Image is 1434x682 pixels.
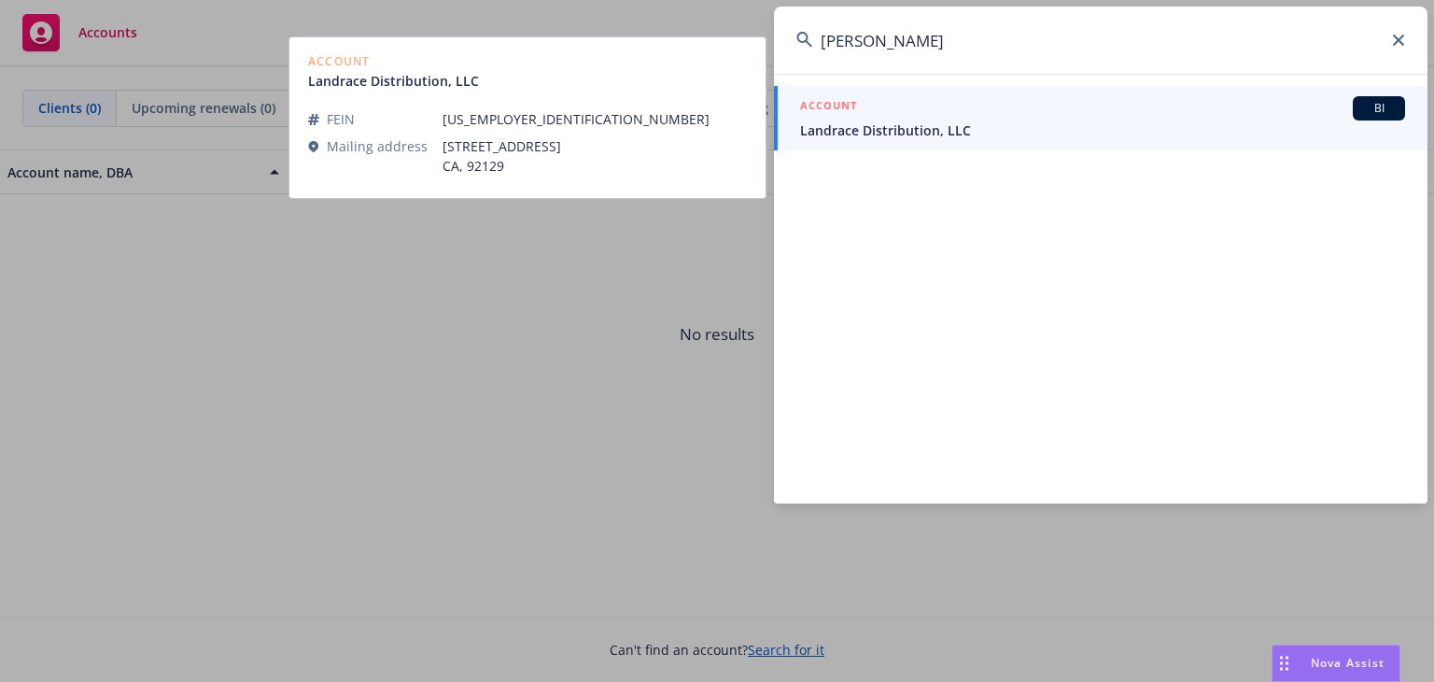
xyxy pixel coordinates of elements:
span: Nova Assist [1311,655,1385,671]
input: Search... [774,7,1427,74]
span: BI [1360,100,1398,117]
a: ACCOUNTBILandrace Distribution, LLC [774,86,1427,150]
div: Drag to move [1272,646,1296,681]
span: Landrace Distribution, LLC [800,121,1405,140]
button: Nova Assist [1272,645,1400,682]
h5: ACCOUNT [800,96,857,119]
